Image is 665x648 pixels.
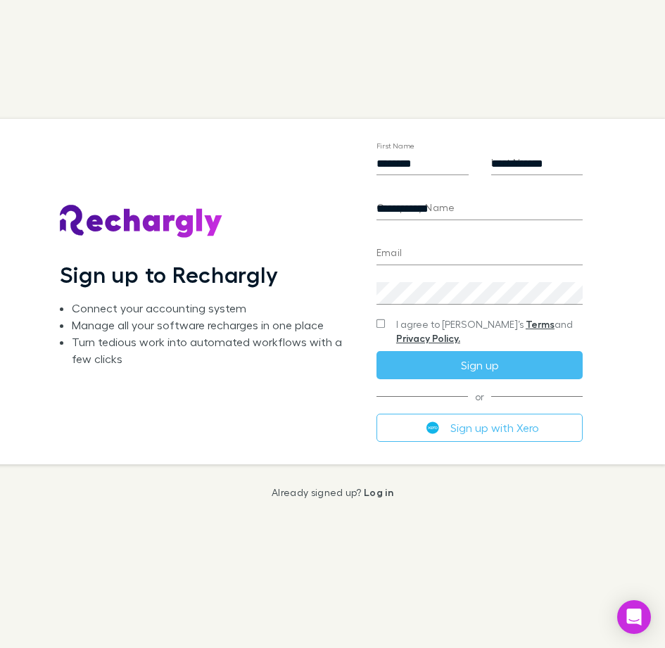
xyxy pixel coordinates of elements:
[72,317,353,333] li: Manage all your software recharges in one place
[376,396,583,397] span: or
[376,351,583,379] button: Sign up
[60,261,279,288] h1: Sign up to Rechargly
[617,600,651,634] div: Open Intercom Messenger
[60,205,223,239] img: Rechargly's Logo
[72,300,353,317] li: Connect your accounting system
[396,332,460,344] a: Privacy Policy.
[376,414,583,442] button: Sign up with Xero
[72,333,353,367] li: Turn tedious work into automated workflows with a few clicks
[426,421,439,434] img: Xero's logo
[272,487,393,498] p: Already signed up?
[376,140,415,151] label: First Name
[396,317,583,345] span: I agree to [PERSON_NAME]’s and
[364,486,393,498] a: Log in
[526,318,555,330] a: Terms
